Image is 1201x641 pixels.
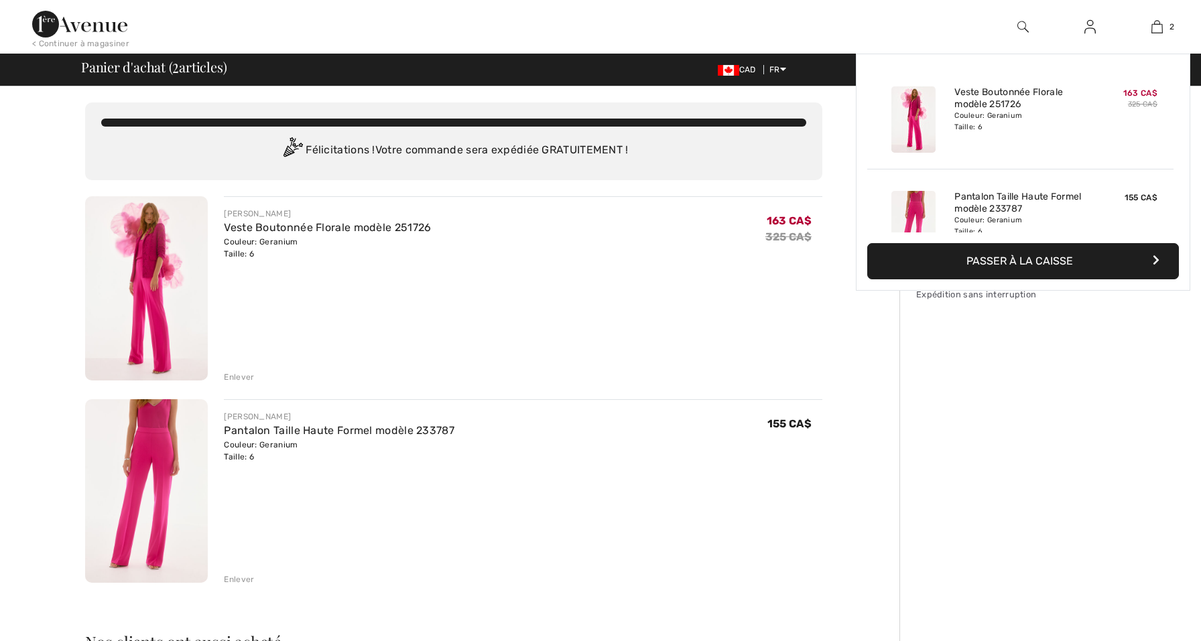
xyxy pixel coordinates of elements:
img: Veste Boutonnée Florale modèle 251726 [891,86,936,153]
img: Pantalon Taille Haute Formel modèle 233787 [891,191,936,257]
span: 163 CA$ [767,214,812,227]
a: Veste Boutonnée Florale modèle 251726 [954,86,1086,111]
span: 163 CA$ [1123,88,1157,98]
span: FR [769,65,786,74]
a: Pantalon Taille Haute Formel modèle 233787 [224,424,454,437]
div: < Continuer à magasiner [32,38,129,50]
div: [PERSON_NAME] [224,411,454,423]
s: 325 CA$ [1128,100,1157,109]
img: Canadian Dollar [718,65,739,76]
span: Panier d'achat ( articles) [81,60,227,74]
img: Congratulation2.svg [279,137,306,164]
span: 2 [1170,21,1174,33]
div: Couleur: Geranium Taille: 6 [224,439,454,463]
div: [PERSON_NAME] [224,208,431,220]
button: Passer à la caisse [867,243,1179,279]
a: Veste Boutonnée Florale modèle 251726 [224,221,431,234]
span: 2 [172,57,179,74]
div: Expédition sans interruption [916,288,1117,301]
a: Pantalon Taille Haute Formel modèle 233787 [954,191,1086,215]
div: Couleur: Geranium Taille: 6 [954,111,1086,132]
span: CAD [718,65,761,74]
s: 325 CA$ [765,230,812,243]
img: Pantalon Taille Haute Formel modèle 233787 [85,399,208,583]
img: 1ère Avenue [32,11,127,38]
div: Félicitations ! Votre commande sera expédiée GRATUITEMENT ! [101,137,806,164]
a: 2 [1124,19,1190,35]
span: 155 CA$ [767,417,812,430]
img: Mon panier [1151,19,1163,35]
img: recherche [1017,19,1029,35]
span: 155 CA$ [1125,193,1157,202]
img: Veste Boutonnée Florale modèle 251726 [85,196,208,380]
div: Enlever [224,573,254,585]
img: Mes infos [1084,19,1096,35]
a: Se connecter [1074,19,1107,35]
div: Couleur: Geranium Taille: 6 [954,215,1086,236]
div: Couleur: Geranium Taille: 6 [224,236,431,260]
div: Enlever [224,371,254,383]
